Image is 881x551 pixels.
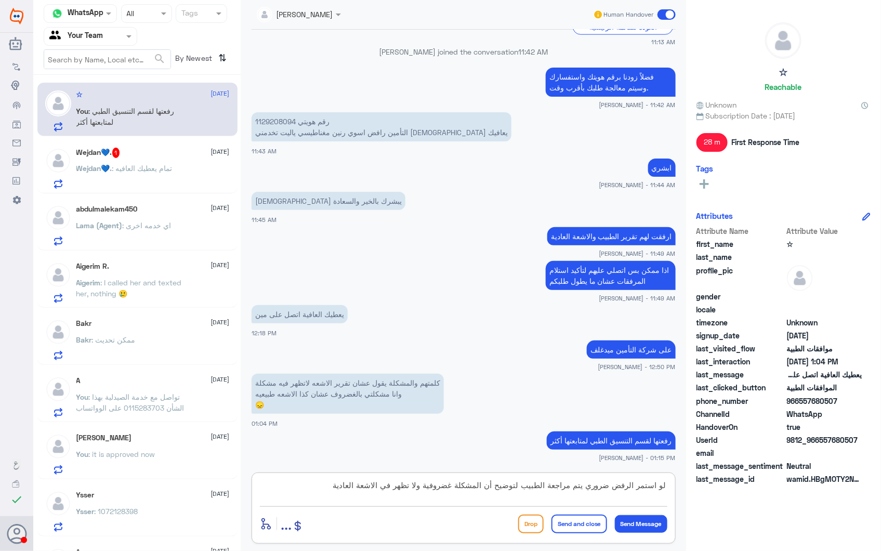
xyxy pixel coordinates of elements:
[787,226,862,237] span: Attribute Value
[599,453,676,462] span: [PERSON_NAME] - 01:15 PM
[7,524,27,544] button: Avatar
[696,435,785,445] span: UserId
[76,262,110,271] h5: Aigerim R.
[76,90,83,99] h5: ☆
[599,249,676,258] span: [PERSON_NAME] - 11:49 AM
[45,491,71,517] img: defaultAdmin.png
[76,107,89,115] span: You
[696,461,785,471] span: last_message_sentiment
[211,147,230,156] span: [DATE]
[696,304,785,315] span: locale
[787,474,862,484] span: wamid.HBgMOTY2NTU3NjgwNTA3FQIAEhgUM0E3QjVEMURFRURCOTc3QTI1OTAA
[76,491,95,500] h5: Ysser
[10,8,23,24] img: Widebot Logo
[76,507,95,516] span: Ysser
[696,343,785,354] span: last_visited_flow
[89,450,155,458] span: : it is approved now
[252,112,511,141] p: 28/9/2025, 11:43 AM
[281,514,292,533] span: ...
[171,49,215,70] span: By Newest
[252,374,444,414] p: 28/9/2025, 1:04 PM
[787,330,862,341] span: 2025-09-28T08:13:17.607Z
[252,148,277,154] span: 11:43 AM
[45,434,71,460] img: defaultAdmin.png
[180,7,198,21] div: Tags
[696,422,785,432] span: HandoverOn
[787,448,862,458] span: null
[765,82,802,91] h6: Reachable
[696,396,785,406] span: phone_number
[76,278,101,287] span: Aigerim
[696,448,785,458] span: email
[787,304,862,315] span: null
[252,192,405,210] p: 28/9/2025, 11:45 AM
[92,335,136,344] span: : ممكن تحديث
[252,305,348,323] p: 28/9/2025, 12:18 PM
[211,375,230,384] span: [DATE]
[45,319,71,345] img: defaultAdmin.png
[112,148,120,158] span: 1
[696,110,871,121] span: Subscription Date : [DATE]
[599,100,676,109] span: [PERSON_NAME] - 11:42 AM
[787,435,862,445] span: 9812_966557680507
[211,89,230,98] span: [DATE]
[696,474,785,484] span: last_message_id
[76,221,123,230] span: Lama (Agent)
[153,53,166,65] span: search
[787,422,862,432] span: true
[696,226,785,237] span: Attribute Name
[599,180,676,189] span: [PERSON_NAME] - 11:44 AM
[76,148,120,158] h5: Wejdan💙.
[696,356,785,367] span: last_interaction
[211,489,230,498] span: [DATE]
[787,265,813,291] img: defaultAdmin.png
[546,261,676,290] p: 28/9/2025, 11:49 AM
[10,493,23,506] i: check
[76,205,138,214] h5: abdulmalekam450
[211,432,230,441] span: [DATE]
[45,205,71,231] img: defaultAdmin.png
[252,216,277,223] span: 11:45 AM
[787,409,862,419] span: 2
[45,148,71,174] img: defaultAdmin.png
[546,68,676,97] p: 28/9/2025, 11:42 AM
[615,515,667,533] button: Send Message
[696,291,785,302] span: gender
[76,392,185,412] span: : تواصل مع خدمة الصيدلية بهذا الشأن 0115283703 على الوواتساب
[696,382,785,393] span: last_clicked_button
[211,260,230,270] span: [DATE]
[76,450,89,458] span: You
[696,133,728,152] span: 28 m
[696,369,785,380] span: last_message
[598,362,676,371] span: [PERSON_NAME] - 12:50 PM
[219,49,227,67] i: ⇅
[44,50,170,69] input: Search by Name, Local etc…
[518,515,544,533] button: Drop
[211,203,230,213] span: [DATE]
[696,330,785,341] span: signup_date
[45,90,71,116] img: defaultAdmin.png
[547,431,676,450] p: 28/9/2025, 1:15 PM
[787,356,862,367] span: 2025-09-28T10:04:05.6691528Z
[281,512,292,535] button: ...
[696,99,737,110] span: Unknown
[551,515,607,533] button: Send and close
[787,396,862,406] span: 966557680507
[599,294,676,303] span: [PERSON_NAME] - 11:49 AM
[252,420,278,427] span: 01:04 PM
[252,46,676,57] p: [PERSON_NAME] joined the conversation
[787,369,862,380] span: يعطيك العافية اتصل على مين
[76,164,112,173] span: Wejdan💙.
[603,10,653,19] span: Human Handover
[153,50,166,68] button: search
[45,262,71,288] img: defaultAdmin.png
[211,318,230,327] span: [DATE]
[787,343,862,354] span: موافقات الطبية
[766,23,801,58] img: defaultAdmin.png
[252,330,277,336] span: 12:18 PM
[787,317,862,328] span: Unknown
[787,382,862,393] span: الموافقات الطبية
[547,227,676,245] p: 28/9/2025, 11:49 AM
[587,340,676,359] p: 28/9/2025, 12:50 PM
[696,164,714,173] h6: Tags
